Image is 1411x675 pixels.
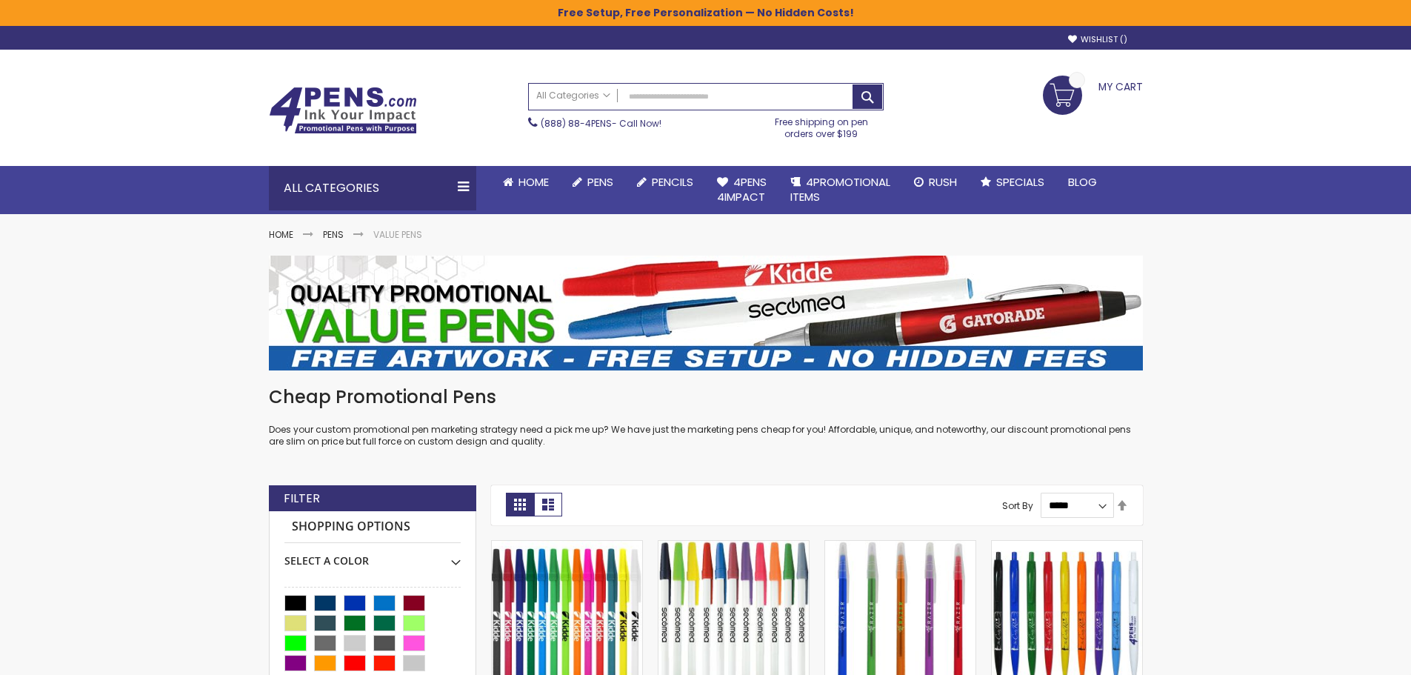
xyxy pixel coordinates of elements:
a: Pens [561,166,625,199]
span: 4PROMOTIONAL ITEMS [790,174,890,205]
a: 4PROMOTIONALITEMS [778,166,902,214]
div: Select A Color [284,543,461,568]
a: Pens [323,228,344,241]
a: Specials [969,166,1056,199]
span: - Call Now! [541,117,661,130]
span: Home [518,174,549,190]
h1: Cheap Promotional Pens [269,385,1143,409]
span: Blog [1068,174,1097,190]
label: Sort By [1002,499,1033,511]
strong: Filter [284,491,320,507]
a: Home [269,228,293,241]
a: Belfast Value Stick Pen [658,540,809,553]
a: Blog [1056,166,1109,199]
a: 4Pens4impact [705,166,778,214]
a: Belfast Translucent Value Stick Pen [825,540,975,553]
strong: Grid [506,493,534,516]
a: Wishlist [1068,34,1127,45]
img: 4Pens Custom Pens and Promotional Products [269,87,417,134]
span: Rush [929,174,957,190]
span: Pens [587,174,613,190]
a: Custom Cambria Plastic Retractable Ballpoint Pen - Monochromatic Body Color [992,540,1142,553]
span: All Categories [536,90,610,102]
a: Belfast B Value Stick Pen [492,540,642,553]
a: All Categories [529,84,618,108]
span: Pencils [652,174,693,190]
span: 4Pens 4impact [717,174,767,205]
a: Rush [902,166,969,199]
span: Specials [996,174,1044,190]
img: Value Pens [269,256,1143,370]
div: Free shipping on pen orders over $199 [759,110,884,140]
div: All Categories [269,166,476,210]
strong: Shopping Options [284,511,461,543]
a: Pencils [625,166,705,199]
div: Does your custom promotional pen marketing strategy need a pick me up? We have just the marketing... [269,385,1143,448]
a: (888) 88-4PENS [541,117,612,130]
a: Home [491,166,561,199]
strong: Value Pens [373,228,422,241]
